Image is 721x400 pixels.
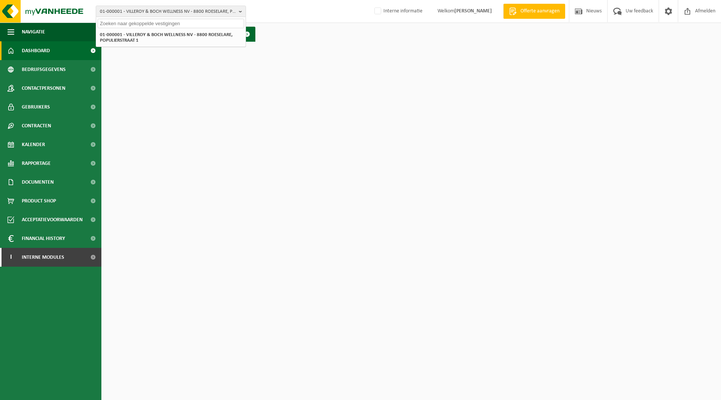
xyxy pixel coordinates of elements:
[22,192,56,210] span: Product Shop
[22,248,64,267] span: Interne modules
[100,6,236,17] span: 01-000001 - VILLEROY & BOCH WELLNESS NV - 8800 ROESELARE, POPULIERSTRAAT 1
[22,116,51,135] span: Contracten
[454,8,492,14] strong: [PERSON_NAME]
[22,229,65,248] span: Financial History
[100,32,232,43] strong: 01-000001 - VILLEROY & BOCH WELLNESS NV - 8800 ROESELARE, POPULIERSTRAAT 1
[22,41,50,60] span: Dashboard
[22,98,50,116] span: Gebruikers
[22,210,83,229] span: Acceptatievoorwaarden
[8,248,14,267] span: I
[22,79,65,98] span: Contactpersonen
[98,19,244,28] input: Zoeken naar gekoppelde vestigingen
[22,154,51,173] span: Rapportage
[519,8,561,15] span: Offerte aanvragen
[373,6,422,17] label: Interne informatie
[503,4,565,19] a: Offerte aanvragen
[22,135,45,154] span: Kalender
[96,6,246,17] button: 01-000001 - VILLEROY & BOCH WELLNESS NV - 8800 ROESELARE, POPULIERSTRAAT 1
[22,23,45,41] span: Navigatie
[22,60,66,79] span: Bedrijfsgegevens
[22,173,54,192] span: Documenten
